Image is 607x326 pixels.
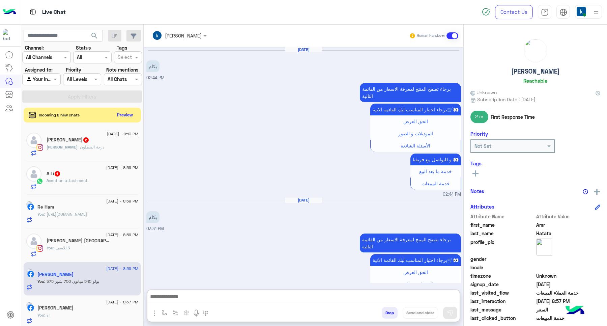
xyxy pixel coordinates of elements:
span: signup_date [470,281,535,288]
span: First Response Time [491,113,535,120]
span: 2025-09-12T17:57:54.484Z [536,298,601,305]
label: Status [76,44,91,51]
label: Tags [117,44,127,51]
span: [PERSON_NAME] [47,144,78,150]
button: select flow [159,307,170,318]
img: send attachment [150,309,158,317]
h6: Tags [470,160,600,166]
img: defaultAdmin.png [26,234,41,249]
label: Channel: [25,44,44,51]
h6: Priority [470,131,488,137]
button: Trigger scenario [170,307,181,318]
span: Hatata [536,230,601,237]
p: 16/4/2025, 3:31 PM [146,211,160,223]
p: 9/4/2025, 2:44 PM [360,83,461,102]
button: Apply Filters [22,90,142,103]
img: Facebook [27,304,34,311]
img: tab [29,8,37,16]
button: Send and close [403,307,438,319]
img: Facebook [27,203,34,210]
span: 02:44 PM [443,191,461,198]
a: Contact Us [495,5,533,19]
label: Priority [66,66,81,73]
span: You [47,245,53,250]
span: You [37,313,44,318]
span: خدمة المبيعات [536,315,601,322]
span: last_name [470,230,535,237]
img: Facebook [27,271,34,277]
span: null [536,264,601,271]
span: الأسئلة الشائعة [401,143,430,148]
span: 03:31 PM [146,226,164,231]
span: لا للاسف [53,245,70,250]
a: tab [538,5,551,19]
span: 2 m [470,111,488,123]
img: notes [583,189,588,194]
p: Live Chat [42,8,66,17]
h5: Amin Mohamed [37,305,74,311]
p: 9/4/2025, 2:44 PM [410,154,461,165]
span: [DATE] - 8:37 PM [106,299,138,305]
img: spinner [482,8,490,16]
img: picture [26,302,32,308]
span: sent an attachment [49,178,87,183]
img: send voice note [192,309,200,317]
img: send message [447,309,454,316]
img: profile [592,8,600,17]
span: first_name [470,221,535,228]
span: [DATE] - 8:59 PM [106,165,138,171]
span: last_visited_flow [470,289,535,296]
span: Unknown [470,89,497,96]
h5: Re Ham [37,204,54,210]
span: timezone [470,272,535,279]
span: اه [44,313,50,318]
span: Subscription Date : [DATE] [477,96,536,103]
span: Unknown [536,272,601,279]
h5: A l i [47,171,61,176]
span: Attribute Value [536,213,601,220]
span: درجة البنطلون [78,144,104,150]
small: Human Handover [417,33,445,38]
span: last_message [470,306,535,313]
span: gender [470,255,535,263]
h5: Amr Hatata [37,272,74,277]
span: الموديلات و الصور [398,281,433,287]
p: 16/4/2025, 3:31 PM [370,254,461,266]
img: select flow [162,310,167,316]
span: search [90,32,98,40]
span: 2 [83,137,89,143]
p: 9/4/2025, 2:44 PM [146,60,160,72]
img: hulul-logo.png [563,299,587,323]
h6: Notes [470,188,484,194]
img: defaultAdmin.png [26,133,41,148]
h6: Attributes [470,203,494,210]
img: picture [26,201,32,207]
span: 1 [55,171,60,176]
span: last_interaction [470,298,535,305]
span: خدمة العملاء المبيعات [536,289,601,296]
img: Instagram [36,245,43,252]
img: picture [536,239,553,255]
span: profile_pic [470,239,535,254]
span: https://eagle.com.eg/collections/pant [44,212,87,217]
h6: [DATE] [285,198,322,202]
img: Instagram [36,144,43,151]
img: 713415422032625 [3,29,15,42]
span: [DATE] - 9:13 PM [107,131,138,137]
span: locale [470,264,535,271]
img: Logo [3,5,16,19]
span: You [37,212,44,217]
span: A [47,178,49,183]
span: [DATE] - 8:59 PM [106,266,138,272]
span: الحق العرض [403,118,428,124]
span: خدمة ما بعد البيع [419,168,452,174]
button: create order [181,307,192,318]
img: picture [26,268,32,274]
button: search [86,30,103,44]
h5: [PERSON_NAME] [511,67,560,75]
span: You [37,279,44,284]
h5: خالد محمد [47,137,89,143]
span: [DATE] - 8:59 PM [106,232,138,238]
h6: Reachable [523,78,547,84]
p: 16/4/2025, 3:31 PM [360,234,461,252]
